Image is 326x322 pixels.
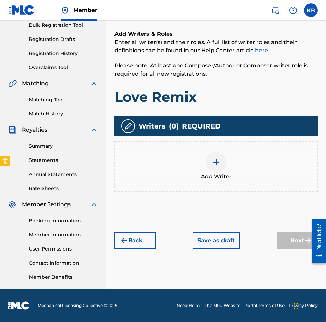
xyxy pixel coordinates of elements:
[29,96,98,103] a: Matching Tool
[22,200,71,209] span: Member Settings
[8,79,17,88] img: Matching
[169,121,179,131] span: ( 0 )
[90,126,98,134] img: expand
[29,22,98,29] a: Bulk Registration Tool
[8,200,16,209] img: Member Settings
[289,302,318,309] a: Privacy Policy
[286,3,300,17] div: Help
[304,3,318,17] div: User Menu
[114,39,297,54] span: Enter all writer(s) and their roles. A full list of writer roles and their definitions can be fou...
[29,36,98,43] a: Registration Drafts
[29,259,98,267] a: Contact Information
[73,6,97,14] span: Member
[268,3,282,17] a: Public Search
[29,274,98,281] a: Member Benefits
[90,79,98,88] img: expand
[38,302,117,309] span: Mechanical Licensing Collective © 2025
[292,289,326,322] iframe: Chat Widget
[212,158,220,166] img: add
[244,302,285,309] a: Portal Terms of Use
[22,126,47,134] span: Royalties
[90,200,98,209] img: expand
[8,5,35,15] img: MLC Logo
[177,302,201,309] a: Need Help?
[271,6,279,14] img: search
[205,302,240,309] a: The MLC Website
[29,185,98,192] a: Rate Sheets
[29,157,98,164] a: Statements
[307,213,326,268] iframe: Resource Center
[114,88,318,106] h1: Love Remix
[29,171,98,178] a: Annual Statements
[120,236,128,245] img: 7ee5dd4eb1f8a8e3ef2f.svg
[29,217,98,224] a: Banking Information
[29,245,98,253] a: User Permissions
[8,126,16,134] img: Royalties
[29,231,98,238] a: Member Information
[29,64,98,71] a: Overclaims Tool
[255,47,269,54] a: here.
[294,296,298,317] div: Drag
[29,143,98,150] a: Summary
[29,110,98,118] a: Match History
[182,121,221,131] span: REQUIRED
[8,301,29,310] img: logo
[289,6,297,14] img: help
[114,232,156,249] button: Back
[124,122,132,130] img: writers
[22,79,49,88] span: Matching
[61,6,69,14] img: Top Rightsholder
[138,121,166,131] span: Writers
[193,232,240,249] button: Save as draft
[114,30,318,38] h6: Add Writers & Roles
[201,173,232,181] span: Add Writer
[29,50,98,57] a: Registration History
[114,62,308,77] span: Please note: At least one Composer/Author or Composer writer role is required for all new registr...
